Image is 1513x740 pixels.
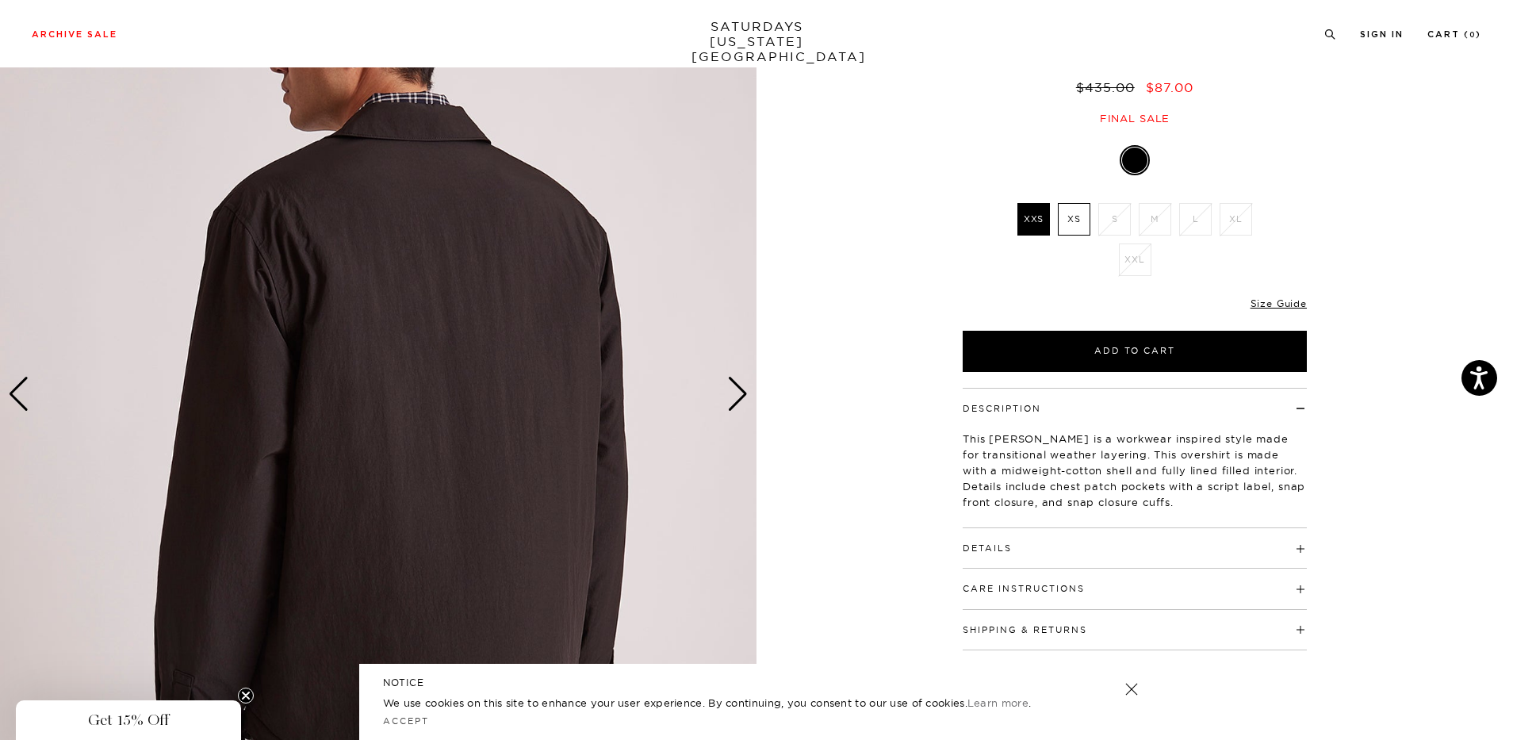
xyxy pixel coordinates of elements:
button: Close teaser [238,688,254,704]
div: Previous slide [8,377,29,412]
p: We use cookies on this site to enhance your user experience. By continuing, you consent to our us... [383,695,1074,711]
span: Get 15% Off [88,711,169,730]
a: Size Guide [1251,297,1307,309]
div: Get 15% OffClose teaser [16,700,241,740]
div: Next slide [727,377,749,412]
div: Final sale [960,112,1309,125]
button: Add to Cart [963,331,1307,372]
a: Sign In [1360,30,1404,39]
span: $87.00 [1146,79,1193,95]
h5: NOTICE [383,676,1130,690]
label: XS [1058,203,1090,236]
a: Archive Sale [32,30,117,39]
a: Accept [383,715,429,727]
small: 0 [1469,32,1476,39]
a: SATURDAYS[US_STATE][GEOGRAPHIC_DATA] [691,19,822,64]
label: Black [1122,148,1147,173]
button: Shipping & Returns [963,626,1087,635]
label: XXS [1017,203,1050,236]
button: Care Instructions [963,585,1085,593]
a: Cart (0) [1427,30,1481,39]
a: Learn more [967,696,1028,709]
p: This [PERSON_NAME] is a workwear inspired style made for transitional weather layering. This over... [963,431,1307,510]
del: $435.00 [1076,79,1141,95]
button: Details [963,544,1012,553]
button: Description [963,405,1041,413]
